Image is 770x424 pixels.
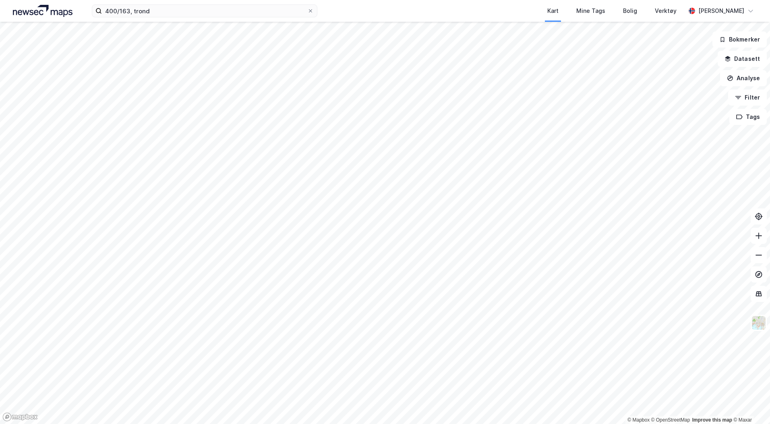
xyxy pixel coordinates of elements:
[102,5,307,17] input: Søk på adresse, matrikkel, gårdeiere, leietakere eller personer
[729,109,767,125] button: Tags
[655,6,677,16] div: Verktøy
[627,417,650,423] a: Mapbox
[2,412,38,422] a: Mapbox homepage
[698,6,744,16] div: [PERSON_NAME]
[730,385,770,424] iframe: Chat Widget
[576,6,605,16] div: Mine Tags
[692,417,732,423] a: Improve this map
[751,315,766,330] img: Z
[651,417,690,423] a: OpenStreetMap
[547,6,559,16] div: Kart
[623,6,637,16] div: Bolig
[712,31,767,48] button: Bokmerker
[720,70,767,86] button: Analyse
[718,51,767,67] button: Datasett
[728,89,767,106] button: Filter
[730,385,770,424] div: Kontrollprogram for chat
[13,5,72,17] img: logo.a4113a55bc3d86da70a041830d287a7e.svg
